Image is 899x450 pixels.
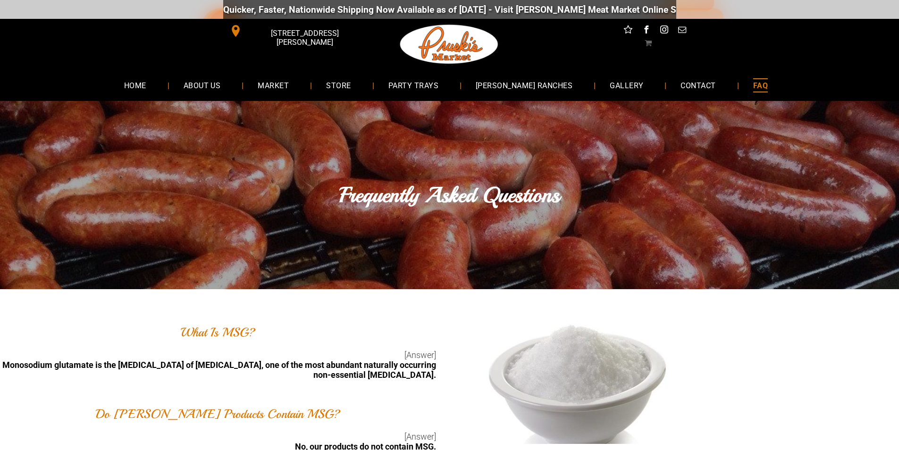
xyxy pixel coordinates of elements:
a: MARKET [244,73,303,98]
a: instagram [658,24,670,38]
a: PARTY TRAYS [374,73,453,98]
a: ABOUT US [169,73,235,98]
a: facebook [640,24,652,38]
a: STORE [312,73,365,98]
a: email [676,24,688,38]
a: CONTACT [666,73,730,98]
a: [STREET_ADDRESS][PERSON_NAME] [223,24,368,38]
a: FAQ [739,73,782,98]
img: msg-1920w.jpg [463,320,699,444]
font: Do [PERSON_NAME] Products Contain MSG? [96,406,340,422]
font: Frequently Asked Questions [339,182,560,208]
a: HOME [110,73,160,98]
a: Social network [622,24,634,38]
span: [Answer] [404,350,436,360]
span: [STREET_ADDRESS][PERSON_NAME] [244,24,365,51]
img: Pruski-s+Market+HQ+Logo2-1920w.png [398,19,500,70]
b: Monosodium glutamate is the [MEDICAL_DATA] of [MEDICAL_DATA], one of the most abundant naturally ... [2,360,436,380]
span: [Answer] [404,432,436,442]
a: [PERSON_NAME] RANCHES [462,73,587,98]
a: GALLERY [596,73,657,98]
font: What Is MSG? [181,325,255,340]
